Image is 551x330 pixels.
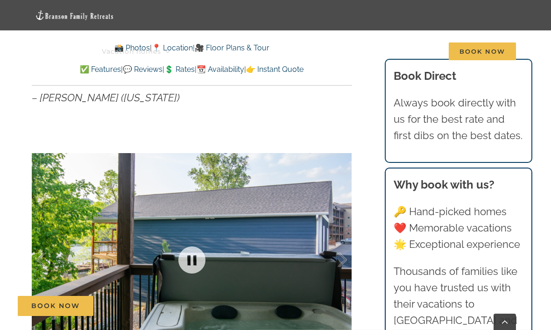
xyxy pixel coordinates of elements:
a: Things to do [191,36,247,67]
a: 💬 Reviews [123,65,162,74]
nav: Main Menu Sticky [102,36,516,67]
span: Book Now [449,42,516,60]
a: About [346,36,377,67]
img: Branson Family Retreats Logo [35,10,114,21]
p: | | | | [32,63,352,76]
a: 📆 Availability [197,65,244,74]
p: Always book directly with us for the best rate and first dibs on the best dates. [394,95,523,144]
a: Vacation homes [102,36,170,67]
em: – [PERSON_NAME] ([US_STATE]) [32,91,180,104]
span: About [346,48,368,55]
span: Contact [398,48,428,55]
a: Contact [398,36,428,67]
span: Vacation homes [102,48,161,55]
span: Things to do [191,48,238,55]
b: Book Direct [394,69,456,83]
span: Book Now [31,302,80,310]
a: ✅ Features [80,65,121,74]
a: 💲 Rates [164,65,195,74]
a: 👉 Instant Quote [246,65,304,74]
p: 🔑 Hand-picked homes ❤️ Memorable vacations 🌟 Exceptional experience [394,204,523,253]
span: Deals & More [268,48,316,55]
a: Book Now [18,296,93,316]
h3: Why book with us? [394,176,523,193]
a: Deals & More [268,36,325,67]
